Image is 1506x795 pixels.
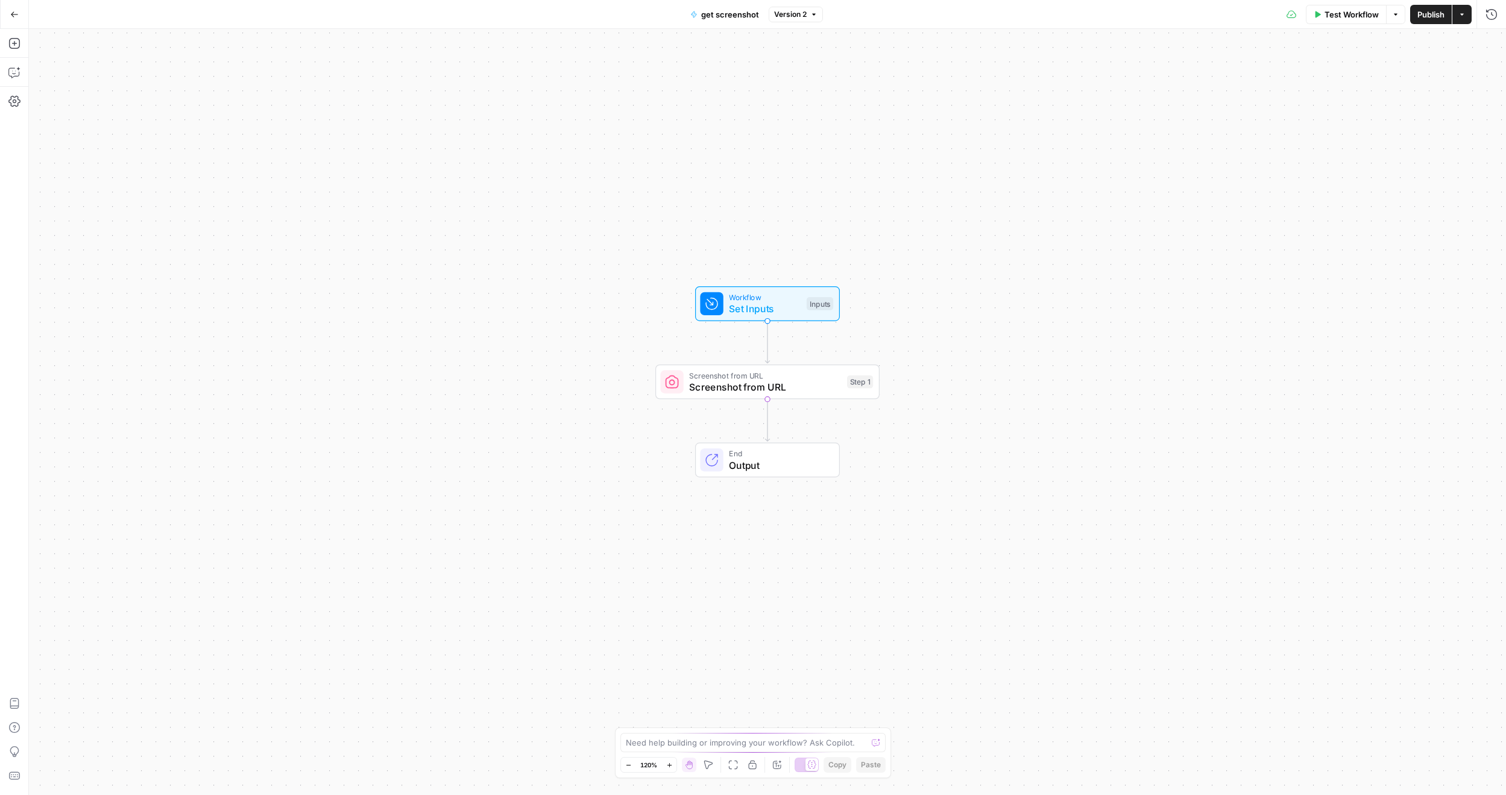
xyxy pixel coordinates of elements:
span: Publish [1417,8,1445,20]
div: WorkflowSet InputsInputs [655,286,880,321]
button: Version 2 [769,7,823,22]
button: Publish [1410,5,1452,24]
span: 120% [640,760,657,770]
span: Screenshot from URL [689,369,841,381]
g: Edge from start to step_1 [765,321,769,363]
button: Paste [856,757,886,773]
span: Screenshot from URL [689,380,841,394]
span: Set Inputs [729,301,801,316]
span: Version 2 [774,9,807,20]
div: Screenshot from URLScreenshot from URLStep 1 [655,365,880,400]
span: Copy [828,759,846,770]
span: End [729,448,827,459]
span: get screenshot [701,8,759,20]
span: Workflow [729,292,801,303]
div: Inputs [807,297,833,310]
g: Edge from step_1 to end [765,399,769,441]
span: Test Workflow [1325,8,1379,20]
button: Copy [824,757,851,773]
div: EndOutput [655,442,880,477]
div: Step 1 [847,376,873,389]
span: Paste [861,759,881,770]
button: get screenshot [683,5,766,24]
span: Output [729,458,827,473]
button: Test Workflow [1306,5,1386,24]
